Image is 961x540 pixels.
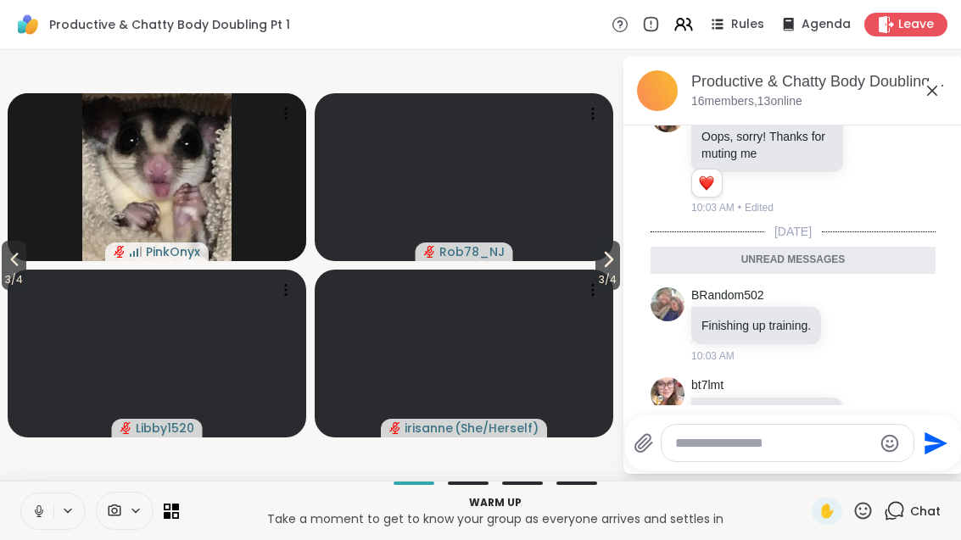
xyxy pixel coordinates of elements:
p: 16 members, 13 online [691,93,802,110]
span: audio-muted [120,422,132,434]
span: ( She/Herself ) [455,420,539,437]
img: https://sharewell-space-live.sfo3.digitaloceanspaces.com/user-generated/127af2b2-1259-4cf0-9fd7-7... [651,287,684,321]
div: Unread messages [651,247,936,274]
span: 3 / 4 [2,270,26,290]
span: audio-muted [114,246,126,258]
span: ✋ [819,501,835,521]
a: bt7lmt [691,377,724,394]
img: PinkOnyx [82,93,232,261]
a: BRandom502 [691,287,764,304]
span: • [738,200,741,215]
p: Take a moment to get to know your group as everyone arrives and settles in [189,510,802,527]
button: Reactions: love [697,176,715,190]
button: Emoji picker [880,433,900,454]
span: Libby1520 [136,420,194,437]
img: https://sharewell-space-live.sfo3.digitaloceanspaces.com/user-generated/88ba1641-f8b8-46aa-8805-2... [651,377,684,411]
span: Edited [745,200,774,215]
p: Warm up [189,495,802,510]
p: Oops, sorry! Thanks for muting me [701,128,833,162]
button: 3/4 [595,241,620,290]
span: irisanne [405,420,453,437]
span: Agenda [802,16,851,33]
span: audio-muted [424,246,436,258]
p: Finishing up training. [701,317,811,334]
img: Productive & Chatty Body Doubling Pt 1, Oct 15 [637,70,678,111]
button: 3/4 [2,241,26,290]
span: Productive & Chatty Body Doubling Pt 1 [49,16,290,33]
button: Send [914,424,953,462]
span: Rules [731,16,764,33]
span: 10:03 AM [691,348,735,364]
span: Chat [910,503,941,520]
span: [DATE] [764,223,822,240]
span: Leave [898,16,934,33]
div: Productive & Chatty Body Doubling Pt 1, [DATE] [691,71,949,92]
span: 3 / 4 [595,270,620,290]
img: ShareWell Logomark [14,10,42,39]
span: PinkOnyx [146,243,200,260]
span: audio-muted [389,422,401,434]
div: Reaction list [692,170,722,197]
span: Rob78_NJ [439,243,505,260]
span: 10:03 AM [691,200,735,215]
textarea: Type your message [675,435,873,452]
